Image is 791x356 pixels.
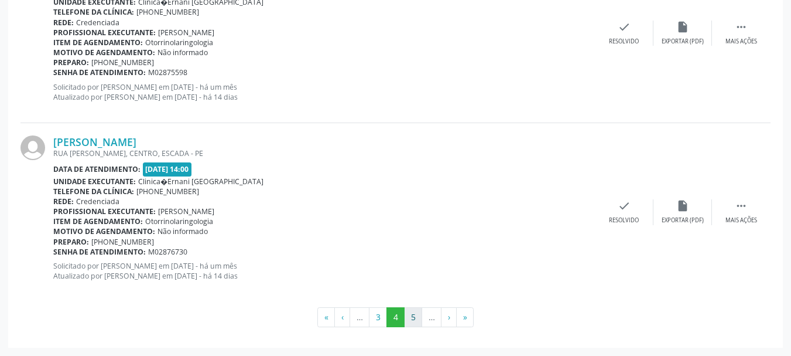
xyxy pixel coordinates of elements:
div: Resolvido [609,38,639,46]
b: Item de agendamento: [53,38,143,48]
i: check [618,21,631,33]
button: Go to page 5 [404,307,422,327]
i:  [735,199,748,212]
a: [PERSON_NAME] [53,135,136,148]
b: Telefone da clínica: [53,187,134,196]
img: img [20,135,45,160]
b: Item de agendamento: [53,216,143,226]
p: Solicitado por [PERSON_NAME] em [DATE] - há um mês Atualizado por [PERSON_NAME] em [DATE] - há 14... [53,261,595,281]
span: Não informado [157,48,208,57]
b: Unidade executante: [53,177,136,187]
span: Otorrinolaringologia [145,216,213,226]
div: Resolvido [609,216,639,225]
span: Credenciada [76,18,119,28]
span: [PHONE_NUMBER] [91,57,154,67]
b: Senha de atendimento: [53,67,146,77]
i: insert_drive_file [676,21,689,33]
div: Mais ações [725,216,757,225]
button: Go to first page [317,307,335,327]
span: Otorrinolaringologia [145,38,213,48]
b: Motivo de agendamento: [53,226,155,236]
b: Rede: [53,196,74,206]
p: Solicitado por [PERSON_NAME] em [DATE] - há um mês Atualizado por [PERSON_NAME] em [DATE] - há 14... [53,82,595,102]
b: Profissional executante: [53,206,156,216]
i:  [735,21,748,33]
span: Não informado [157,226,208,236]
span: [PHONE_NUMBER] [136,7,199,17]
button: Go to last page [456,307,474,327]
span: [DATE] 14:00 [143,162,192,176]
span: M02875598 [148,67,187,77]
span: Clinica�Ernani [GEOGRAPHIC_DATA] [138,177,263,187]
b: Profissional executante: [53,28,156,38]
button: Go to page 3 [369,307,387,327]
span: [PERSON_NAME] [158,28,214,38]
button: Go to page 4 [386,307,405,327]
b: Data de atendimento: [53,164,141,174]
i: insert_drive_file [676,199,689,212]
button: Go to next page [441,307,457,327]
ul: Pagination [20,307,771,327]
i: check [618,199,631,212]
b: Telefone da clínica: [53,7,134,17]
span: [PHONE_NUMBER] [136,187,199,196]
div: RUA [PERSON_NAME], CENTRO, ESCADA - PE [53,148,595,158]
div: Exportar (PDF) [662,38,704,46]
b: Rede: [53,18,74,28]
span: [PERSON_NAME] [158,206,214,216]
b: Preparo: [53,237,89,247]
span: [PHONE_NUMBER] [91,237,154,247]
div: Exportar (PDF) [662,216,704,225]
button: Go to previous page [334,307,350,327]
span: Credenciada [76,196,119,206]
b: Preparo: [53,57,89,67]
b: Senha de atendimento: [53,247,146,257]
b: Motivo de agendamento: [53,48,155,57]
div: Mais ações [725,38,757,46]
span: M02876730 [148,247,187,257]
